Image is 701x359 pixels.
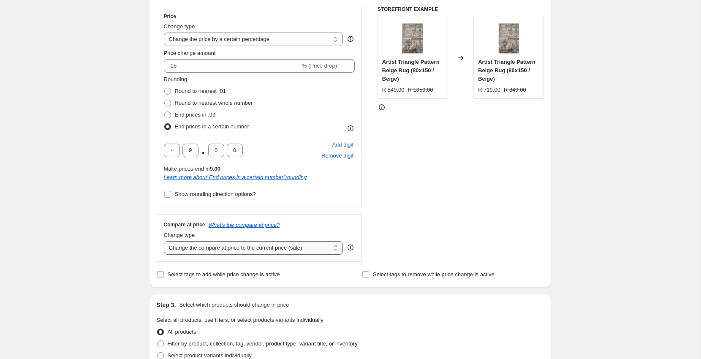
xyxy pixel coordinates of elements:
input: ﹡ [227,144,243,157]
span: Add digit [332,141,353,149]
strike: R 1059.00 [408,86,433,94]
span: End prices in a certain number [175,123,249,130]
strike: R 849.00 [504,86,526,94]
span: Artist Triangle Pattern Beige Rug (80x150 / Beige) [382,59,440,82]
input: ﹡ [208,144,224,157]
span: All products [168,329,196,335]
div: R 719.00 [478,86,500,94]
span: Filter by product, collection, tag, vendor, product type, variant title, or inventory [168,340,358,347]
div: help [346,243,355,252]
div: help [346,35,355,43]
span: Show rounding direction options? [175,191,256,197]
span: Change type [164,23,195,30]
h6: STOREFRONT EXAMPLE [378,6,544,13]
span: Rounding [164,76,187,82]
span: Select product variants individually [168,352,252,359]
h3: Compare at price [164,221,205,228]
i: Learn more about " End prices in a certain number " rounding [164,174,307,180]
h3: Price [164,13,176,20]
span: Select all products, use filters, or select products variants individually [157,317,323,323]
span: . [201,144,206,157]
span: Change type [164,232,195,238]
span: Price change amount [164,50,216,56]
input: -15 [164,59,300,73]
h2: Step 3. [157,301,176,309]
span: Make prices end in [164,166,220,172]
span: Round to nearest .01 [175,88,226,94]
span: Round to nearest whole number [175,100,253,106]
div: R 849.00 [382,86,405,94]
span: Artist Triangle Pattern Beige Rug (80x150 / Beige) [478,59,535,82]
span: Remove digit [321,152,353,160]
input: ﹡ [164,144,180,157]
input: ﹡ [182,144,198,157]
a: Learn more about"End prices in a certain number"rounding [164,174,307,180]
img: artist_12_1_80x.jpg [492,22,526,55]
span: End prices in .99 [175,112,216,118]
b: 9.00 [210,166,220,172]
p: Select which products should change in price [179,301,289,309]
button: Add placeholder [331,139,355,150]
span: % (Price drop) [302,63,337,69]
span: Select tags to remove while price change is active [373,271,495,277]
button: What's the compare at price? [209,222,280,228]
span: Select tags to add while price change is active [168,271,280,277]
button: Remove placeholder [320,150,355,161]
img: artist_12_1_80x.jpg [396,22,429,55]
